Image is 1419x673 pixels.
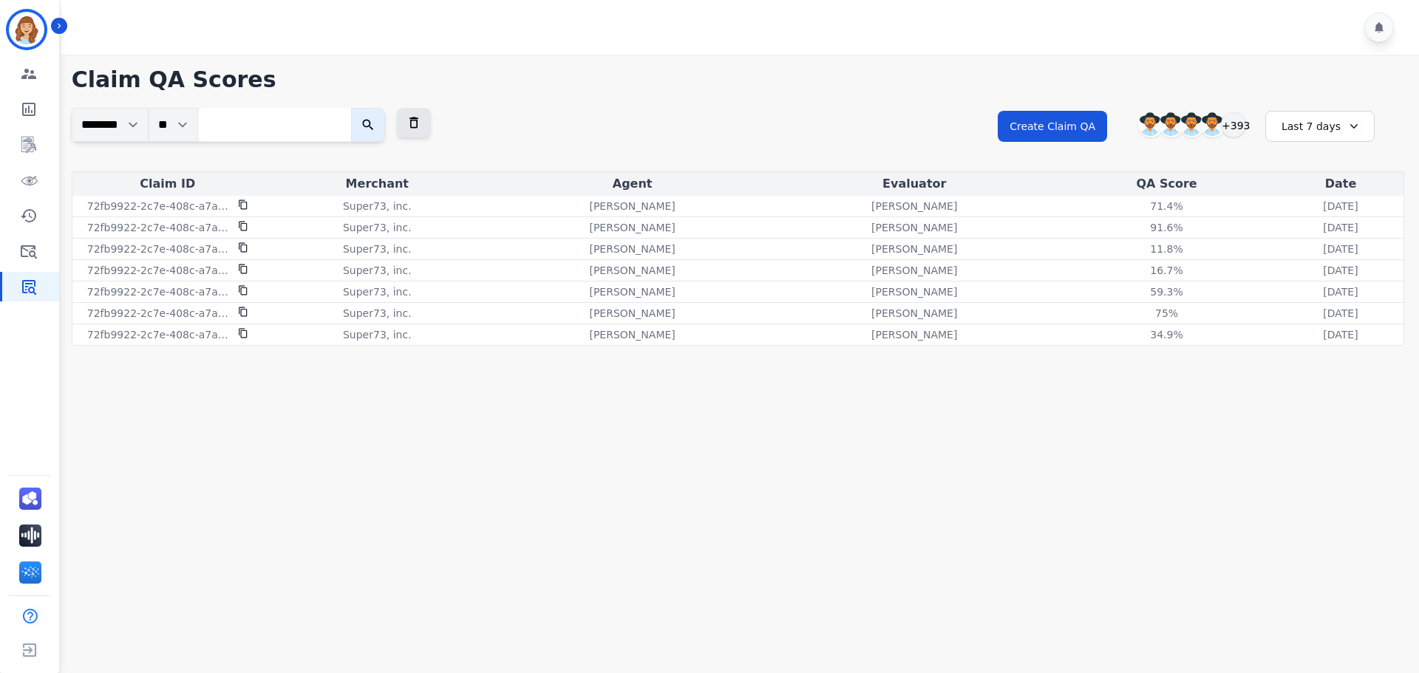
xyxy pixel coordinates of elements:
div: Date [1281,175,1401,193]
button: Create Claim QA [998,111,1107,142]
div: Last 7 days [1265,111,1375,142]
p: Super73, inc. [343,199,412,213]
div: QA Score [1058,175,1275,193]
p: [PERSON_NAME] [871,220,957,235]
p: [DATE] [1323,220,1358,235]
p: [DATE] [1323,199,1358,213]
p: [DATE] [1323,242,1358,256]
div: 34.9% [1134,327,1200,342]
p: [PERSON_NAME] [589,327,675,342]
p: [PERSON_NAME] [589,306,675,321]
h1: Claim QA Scores [72,66,1404,93]
div: Agent [494,175,771,193]
p: 72fb9922-2c7e-408c-a7af-65fa3901b6bc [87,199,229,213]
p: [DATE] [1323,327,1358,342]
p: [PERSON_NAME] [871,242,957,256]
p: [PERSON_NAME] [589,242,675,256]
p: [PERSON_NAME] [871,199,957,213]
p: 72fb9922-2c7e-408c-a7af-65fa3901b6bc [87,306,229,321]
p: Super73, inc. [343,220,412,235]
div: Merchant [266,175,489,193]
div: 75% [1134,306,1200,321]
p: 72fb9922-2c7e-408c-a7af-65fa3901b6bc [87,220,229,235]
div: 91.6% [1134,220,1200,235]
p: [DATE] [1323,306,1358,321]
p: 72fb9922-2c7e-408c-a7af-65fa3901b6bc [87,242,229,256]
div: 11.8% [1134,242,1200,256]
div: Evaluator [776,175,1052,193]
div: 16.7% [1134,263,1200,278]
p: [PERSON_NAME] [871,306,957,321]
p: [PERSON_NAME] [589,220,675,235]
p: [PERSON_NAME] [871,263,957,278]
p: 72fb9922-2c7e-408c-a7af-65fa3901b6bc [87,263,229,278]
img: Bordered avatar [9,12,44,47]
p: Super73, inc. [343,306,412,321]
p: [DATE] [1323,263,1358,278]
p: 72fb9922-2c7e-408c-a7af-65fa3901b6bc [87,284,229,299]
p: Super73, inc. [343,327,412,342]
p: [PERSON_NAME] [589,263,675,278]
div: +393 [1221,112,1246,137]
p: [DATE] [1323,284,1358,299]
p: 72fb9922-2c7e-408c-a7af-65fa3901b6bc [87,327,229,342]
p: Super73, inc. [343,263,412,278]
p: [PERSON_NAME] [589,284,675,299]
p: [PERSON_NAME] [871,327,957,342]
div: 71.4% [1134,199,1200,213]
p: [PERSON_NAME] [871,284,957,299]
p: Super73, inc. [343,284,412,299]
p: [PERSON_NAME] [589,199,675,213]
p: Super73, inc. [343,242,412,256]
div: Claim ID [75,175,260,193]
div: 59.3% [1134,284,1200,299]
